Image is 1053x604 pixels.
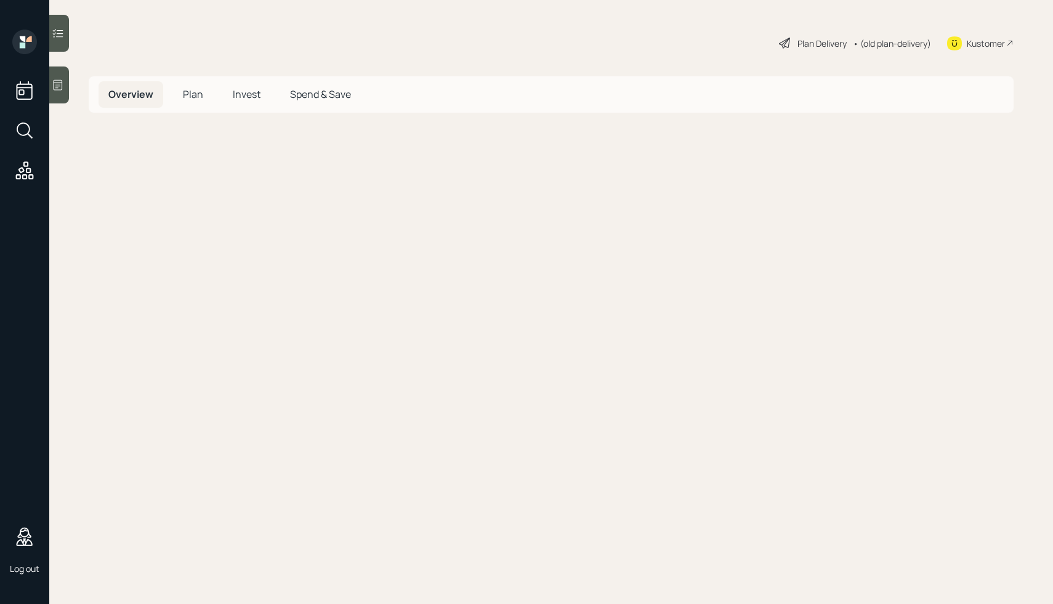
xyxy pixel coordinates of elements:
[183,87,203,101] span: Plan
[108,87,153,101] span: Overview
[233,87,260,101] span: Invest
[853,37,931,50] div: • (old plan-delivery)
[797,37,847,50] div: Plan Delivery
[967,37,1005,50] div: Kustomer
[290,87,351,101] span: Spend & Save
[10,563,39,574] div: Log out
